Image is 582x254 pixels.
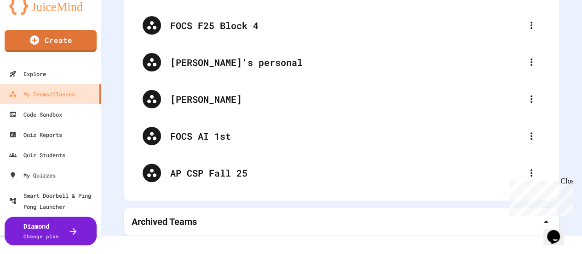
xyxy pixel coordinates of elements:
[506,177,573,216] iframe: chat widget
[4,4,63,59] div: Chat with us now!Close
[9,149,65,160] div: Quiz Students
[543,217,573,245] iframe: chat widget
[23,221,59,241] div: Diamond
[5,217,97,245] button: DiamondChange plan
[133,118,550,154] div: FOCS AI 1st
[133,44,550,81] div: [PERSON_NAME]'s personal
[170,55,522,69] div: [PERSON_NAME]'s personal
[9,190,98,212] div: Smart Doorbell & Ping Pong Launcher
[23,233,59,240] span: Change plan
[133,81,550,118] div: [PERSON_NAME]
[170,18,522,32] div: FOCS F25 Block 4
[9,68,46,79] div: Explore
[9,109,62,120] div: Code Sandbox
[133,154,550,191] div: AP CSP Fall 25
[9,129,62,140] div: Quiz Reports
[170,129,522,143] div: FOCS AI 1st
[5,30,97,52] a: Create
[133,7,550,44] div: FOCS F25 Block 4
[9,170,56,181] div: My Quizzes
[170,92,522,106] div: [PERSON_NAME]
[132,215,197,228] p: Archived Teams
[9,89,75,100] div: My Teams/Classes
[170,166,522,180] div: AP CSP Fall 25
